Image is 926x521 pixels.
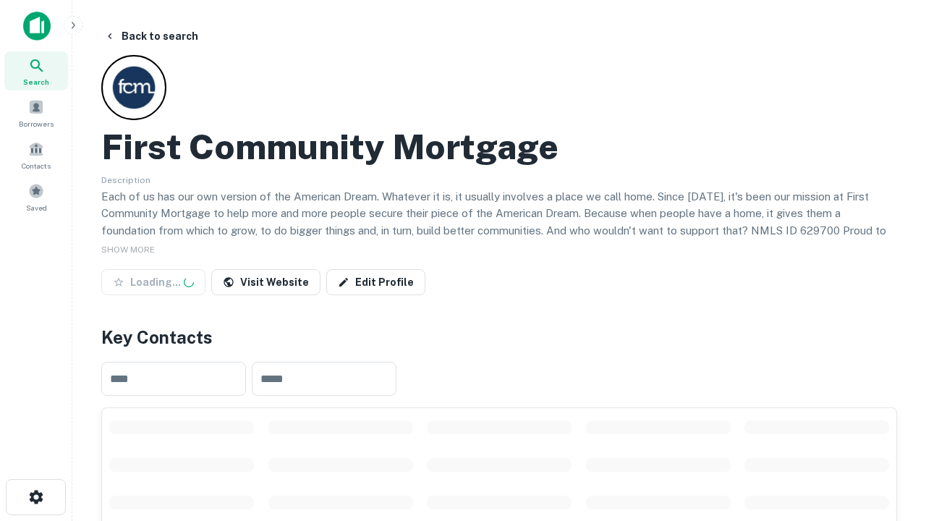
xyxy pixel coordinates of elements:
button: Back to search [98,23,204,49]
span: Saved [26,202,47,213]
a: Edit Profile [326,269,425,295]
img: capitalize-icon.png [23,12,51,41]
span: Search [23,76,49,88]
a: Saved [4,177,68,216]
span: SHOW MORE [101,245,155,255]
span: Contacts [22,160,51,171]
h2: First Community Mortgage [101,126,558,168]
iframe: Chat Widget [854,359,926,428]
a: Borrowers [4,93,68,132]
a: Visit Website [211,269,320,295]
span: Description [101,175,150,185]
a: Contacts [4,135,68,174]
p: Each of us has our own version of the American Dream. Whatever it is, it usually involves a place... [101,188,897,256]
a: Search [4,51,68,90]
span: Borrowers [19,118,54,130]
h4: Key Contacts [101,324,897,350]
